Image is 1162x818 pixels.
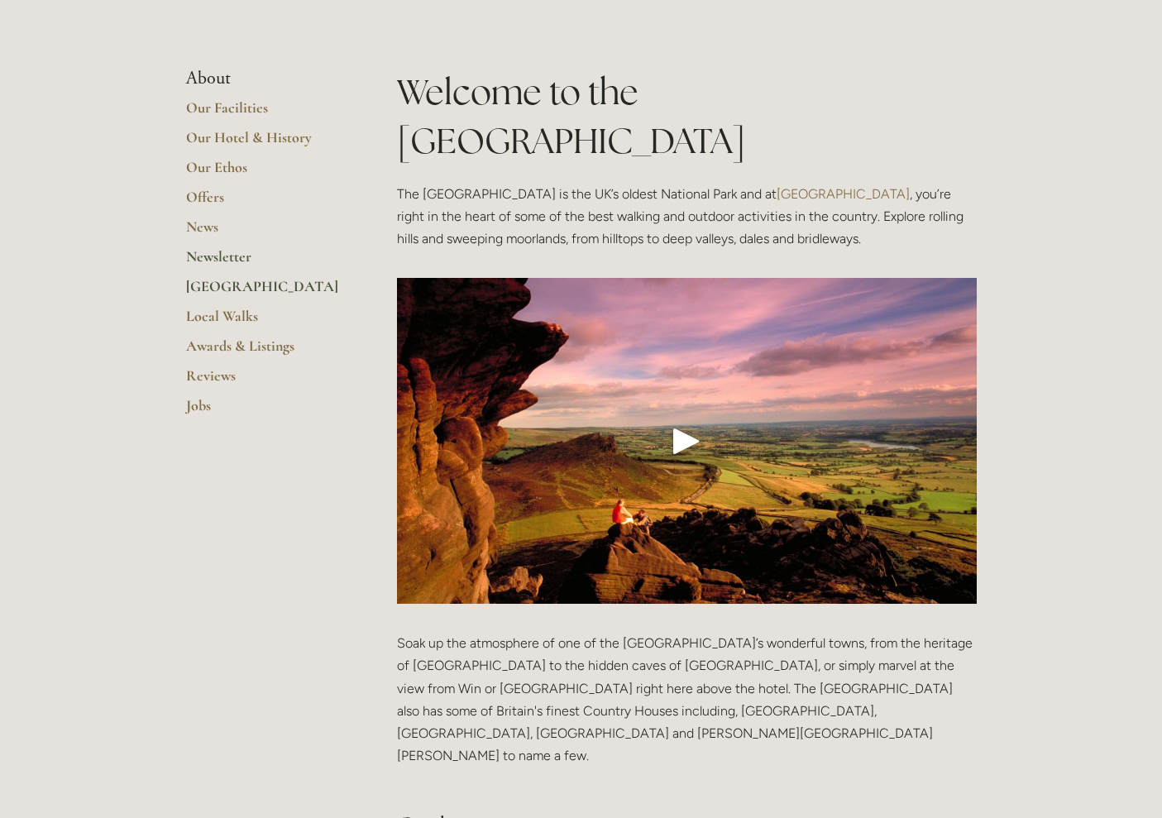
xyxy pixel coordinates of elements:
a: Offers [186,188,344,218]
a: Newsletter [186,247,344,277]
div: Play [667,421,706,461]
a: Awards & Listings [186,337,344,366]
p: Soak up the atmosphere of one of the [GEOGRAPHIC_DATA]’s wonderful towns, from the heritage of [G... [397,632,977,789]
a: [GEOGRAPHIC_DATA] [186,277,344,307]
a: Local Walks [186,307,344,337]
a: Our Facilities [186,98,344,128]
a: [GEOGRAPHIC_DATA] [777,186,910,202]
a: Our Hotel & History [186,128,344,158]
a: Our Ethos [186,158,344,188]
p: The [GEOGRAPHIC_DATA] is the UK’s oldest National Park and at , you’re right in the heart of some... [397,183,977,251]
a: News [186,218,344,247]
a: Reviews [186,366,344,396]
li: About [186,68,344,89]
h1: Welcome to the [GEOGRAPHIC_DATA] [397,68,977,165]
a: Jobs [186,396,344,426]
